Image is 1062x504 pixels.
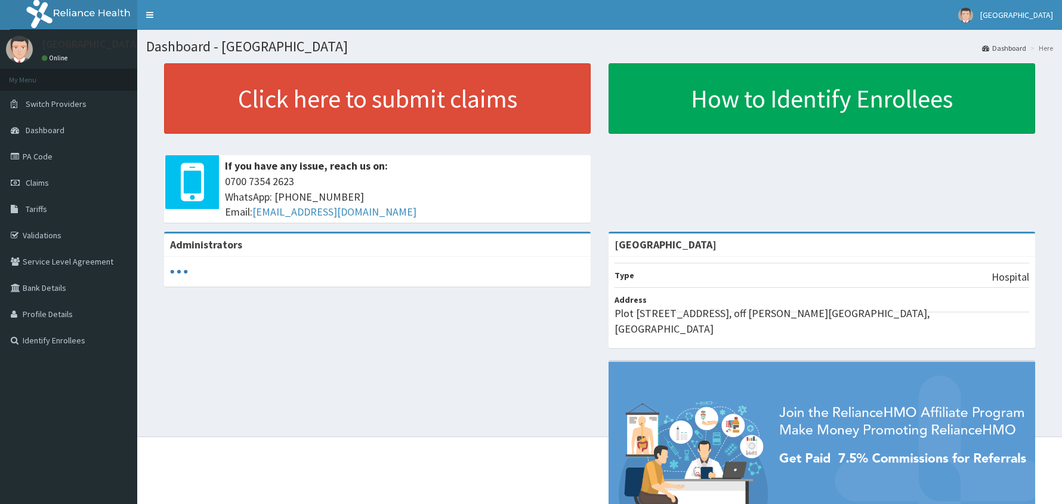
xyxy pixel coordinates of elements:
[42,54,70,62] a: Online
[992,269,1029,285] p: Hospital
[615,270,634,281] b: Type
[252,205,416,219] a: [EMAIL_ADDRESS][DOMAIN_NAME]
[609,63,1035,134] a: How to Identify Enrollees
[26,125,64,136] span: Dashboard
[164,63,591,134] a: Click here to submit claims
[980,10,1053,20] span: [GEOGRAPHIC_DATA]
[615,294,647,305] b: Address
[615,306,1029,336] p: Plot [STREET_ADDRESS], off [PERSON_NAME][GEOGRAPHIC_DATA], [GEOGRAPHIC_DATA]
[225,159,388,173] b: If you have any issue, reach us on:
[170,263,188,281] svg: audio-loading
[146,39,1053,54] h1: Dashboard - [GEOGRAPHIC_DATA]
[26,177,49,188] span: Claims
[26,204,47,214] span: Tariffs
[6,36,33,63] img: User Image
[42,39,140,50] p: [GEOGRAPHIC_DATA]
[26,99,87,109] span: Switch Providers
[958,8,973,23] img: User Image
[1027,43,1053,53] li: Here
[225,174,585,220] span: 0700 7354 2623 WhatsApp: [PHONE_NUMBER] Email:
[615,238,717,251] strong: [GEOGRAPHIC_DATA]
[170,238,242,251] b: Administrators
[982,43,1026,53] a: Dashboard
